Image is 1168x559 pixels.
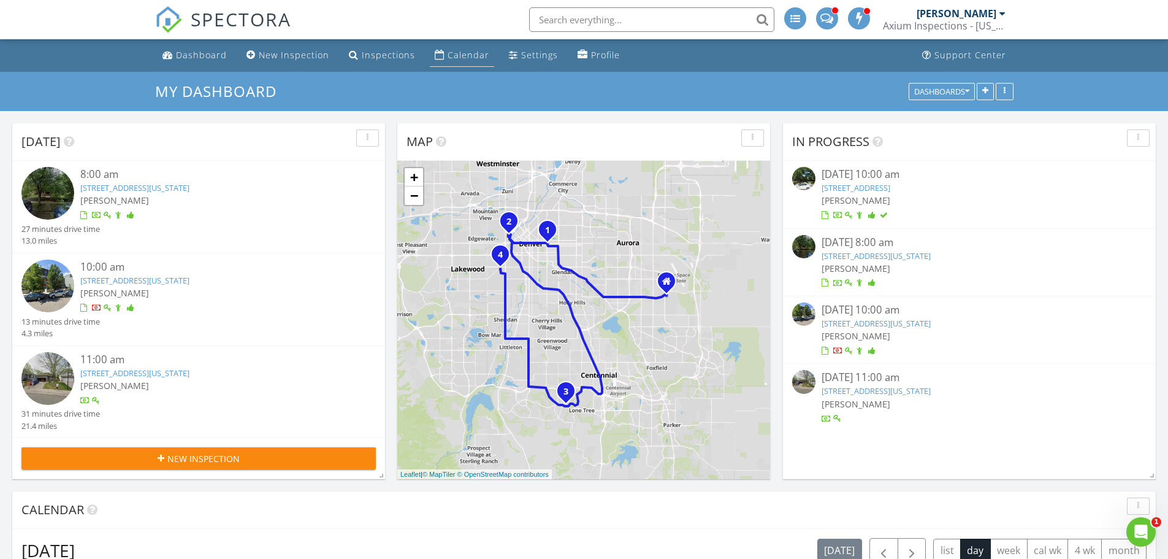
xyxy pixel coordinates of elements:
div: New Inspection [259,49,329,61]
a: 11:00 am [STREET_ADDRESS][US_STATE] [PERSON_NAME] 31 minutes drive time 21.4 miles [21,352,376,432]
span: [PERSON_NAME] [822,330,890,342]
input: Search everything... [529,7,774,32]
i: 2 [506,218,511,226]
a: [DATE] 8:00 am [STREET_ADDRESS][US_STATE] [PERSON_NAME] [792,235,1147,290]
a: Support Center [917,44,1011,67]
a: [STREET_ADDRESS][US_STATE] [822,250,931,261]
i: 1 [545,226,550,235]
i: 4 [498,251,503,260]
span: [PERSON_NAME] [822,263,890,274]
a: Dashboard [158,44,232,67]
a: [STREET_ADDRESS][US_STATE] [822,318,931,329]
span: [DATE] [21,133,61,150]
div: [DATE] 10:00 am [822,167,1117,182]
span: [PERSON_NAME] [80,195,149,206]
div: [PERSON_NAME] [917,7,996,20]
span: [PERSON_NAME] [822,195,890,206]
span: Calendar [21,501,84,518]
div: | [397,469,552,480]
a: SPECTORA [155,17,291,42]
a: [STREET_ADDRESS][US_STATE] [822,385,931,396]
div: 9568 Parramatta Pl , Highlands Ranch, Colorado 80130 [566,391,573,398]
span: New Inspection [167,452,240,465]
a: Zoom out [405,187,423,205]
a: [STREET_ADDRESS][US_STATE] [80,275,189,286]
a: 10:00 am [STREET_ADDRESS][US_STATE] [PERSON_NAME] 13 minutes drive time 4.3 miles [21,260,376,339]
iframe: Intercom live chat [1126,517,1156,547]
a: My Dashboard [155,81,287,101]
div: 31 minutes drive time [21,408,100,420]
div: [DATE] 8:00 am [822,235,1117,250]
div: 8:00 am [80,167,346,182]
img: streetview [21,352,74,405]
span: 1 [1151,517,1161,527]
div: Inspections [362,49,415,61]
div: 10:00 am [80,260,346,275]
a: [DATE] 10:00 am [STREET_ADDRESS] [PERSON_NAME] [792,167,1147,222]
a: [STREET_ADDRESS][US_STATE] [80,182,189,193]
div: [DATE] 10:00 am [822,303,1117,318]
span: [PERSON_NAME] [822,398,890,410]
img: streetview [792,235,815,258]
a: [STREET_ADDRESS][US_STATE] [80,368,189,379]
a: Settings [504,44,563,67]
div: 1431 Columbine St 3, Denver, Colorado 80206 [548,229,555,237]
a: Inspections [344,44,420,67]
a: © OpenStreetMap contributors [457,471,549,478]
div: 11:00 am [80,352,346,368]
i: 3 [563,388,568,396]
a: © MapTiler [422,471,456,478]
div: Dashboards [914,87,969,96]
a: New Inspection [242,44,334,67]
span: SPECTORA [191,6,291,32]
span: [PERSON_NAME] [80,287,149,299]
img: streetview [792,370,815,393]
button: New Inspection [21,447,376,469]
div: 21.4 miles [21,420,100,432]
a: 8:00 am [STREET_ADDRESS][US_STATE] [PERSON_NAME] 27 minutes drive time 13.0 miles [21,167,376,247]
div: Axium Inspections - Colorado [883,20,1006,32]
a: [STREET_ADDRESS] [822,182,890,193]
span: In Progress [792,133,869,150]
div: 13 minutes drive time [21,316,100,328]
div: Settings [521,49,558,61]
img: streetview [792,167,815,190]
div: Dashboard [176,49,227,61]
div: Calendar [448,49,489,61]
div: [DATE] 11:00 am [822,370,1117,385]
div: 13.0 miles [21,235,100,247]
div: 27 minutes drive time [21,223,100,235]
div: Support Center [934,49,1006,61]
a: [DATE] 10:00 am [STREET_ADDRESS][US_STATE] [PERSON_NAME] [792,303,1147,357]
a: Zoom in [405,168,423,187]
img: streetview [21,167,74,220]
a: Profile [573,44,625,67]
img: The Best Home Inspection Software - Spectora [155,6,182,33]
div: 4.3 miles [21,328,100,339]
a: [DATE] 11:00 am [STREET_ADDRESS][US_STATE] [PERSON_NAME] [792,370,1147,425]
div: 3455 W Alaska Pl , Denver, Colorado 80219 [500,254,508,261]
div: 2650 Front View Crescent Dr 106, Denver, Colorado 80211 [509,221,516,228]
a: Leaflet [400,471,421,478]
span: Map [407,133,433,150]
div: Profile [591,49,620,61]
div: 18675 E harvard Dr , Aurora CO 80013 [666,281,674,288]
img: streetview [21,260,74,312]
a: Calendar [430,44,494,67]
span: [PERSON_NAME] [80,380,149,391]
img: streetview [792,303,815,326]
button: Dashboards [909,83,975,100]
